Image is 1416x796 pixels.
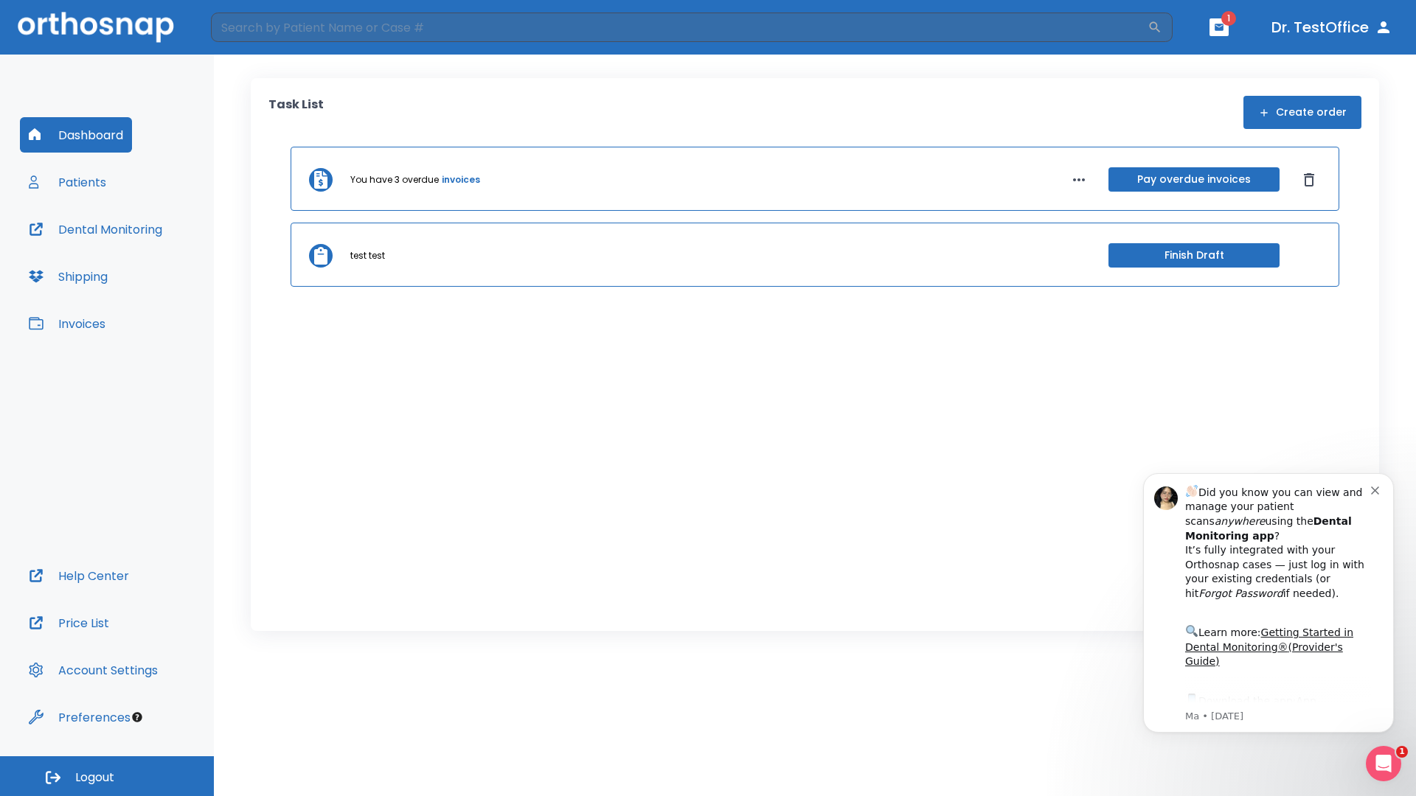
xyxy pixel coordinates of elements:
[250,32,262,43] button: Dismiss notification
[268,96,324,129] p: Task List
[1121,451,1416,756] iframe: Intercom notifications message
[20,558,138,593] button: Help Center
[64,244,195,270] a: App Store
[75,769,114,786] span: Logout
[1108,167,1280,192] button: Pay overdue invoices
[350,249,385,262] p: test test
[20,306,114,341] button: Invoices
[442,173,480,186] a: invoices
[1366,746,1401,781] iframe: Intercom live chat
[1243,96,1361,129] button: Create order
[20,652,167,688] button: Account Settings
[131,711,144,724] div: Tooltip anchor
[20,699,139,735] button: Preferences
[64,240,250,315] div: Download the app: | ​ Let us know if you need help getting started!
[1297,168,1321,192] button: Dismiss
[211,13,1148,42] input: Search by Patient Name or Case #
[20,212,171,247] button: Dental Monitoring
[64,259,250,272] p: Message from Ma, sent 1w ago
[20,605,118,640] button: Price List
[20,164,115,200] button: Patients
[1266,14,1398,41] button: Dr. TestOffice
[1221,11,1236,26] span: 1
[1108,243,1280,268] button: Finish Draft
[1396,746,1408,758] span: 1
[18,12,174,42] img: Orthosnap
[20,117,132,153] button: Dashboard
[350,173,439,186] p: You have 3 overdue
[20,259,117,294] button: Shipping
